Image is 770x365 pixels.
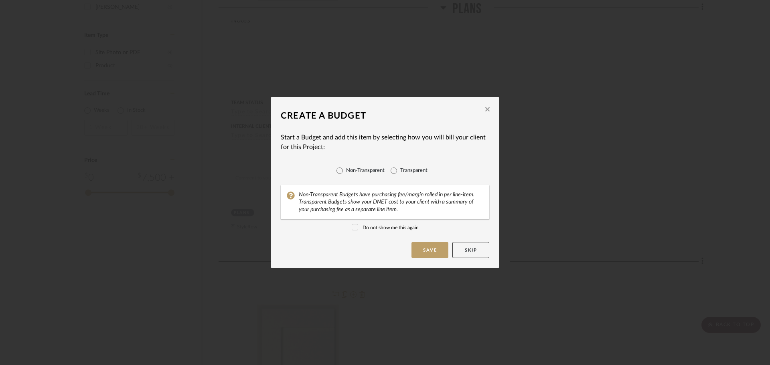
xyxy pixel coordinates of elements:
label: Transparent [400,167,428,175]
div: Create a Budget [281,107,489,125]
button: Save [411,242,448,258]
label: Do not show me this again [352,224,419,231]
div: Non-Transparent Budgets have purchasing fee/margin rolled in per line-item. Transparent Budgets s... [299,191,483,213]
p: Start a Budget and add this item by selecting how you will bill your client for this Project: [281,133,489,152]
button: Skip [452,242,489,258]
label: Non-Transparent [346,167,385,175]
